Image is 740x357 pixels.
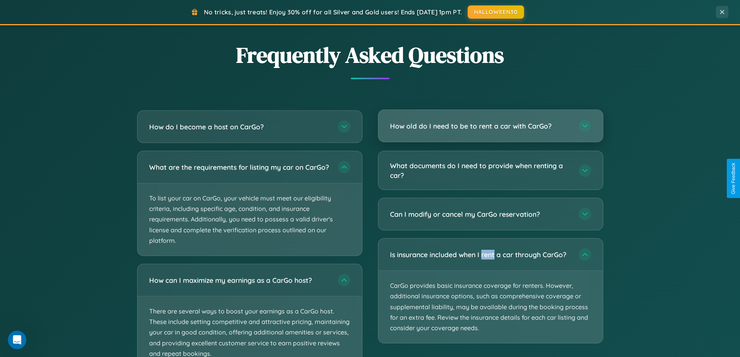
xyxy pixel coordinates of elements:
[204,8,462,16] span: No tricks, just treats! Enjoy 30% off for all Silver and Gold users! Ends [DATE] 1pm PT.
[138,183,362,256] p: To list your car on CarGo, your vehicle must meet our eligibility criteria, including specific ag...
[731,163,736,194] div: Give Feedback
[390,121,571,131] h3: How old do I need to be to rent a car with CarGo?
[390,250,571,259] h3: Is insurance included when I rent a car through CarGo?
[390,209,571,219] h3: Can I modify or cancel my CarGo reservation?
[149,122,330,132] h3: How do I become a host on CarGo?
[149,275,330,285] h3: How can I maximize my earnings as a CarGo host?
[8,331,26,349] iframe: Intercom live chat
[390,161,571,180] h3: What documents do I need to provide when renting a car?
[378,271,603,343] p: CarGo provides basic insurance coverage for renters. However, additional insurance options, such ...
[468,5,524,19] button: HALLOWEEN30
[149,162,330,172] h3: What are the requirements for listing my car on CarGo?
[137,40,603,70] h2: Frequently Asked Questions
